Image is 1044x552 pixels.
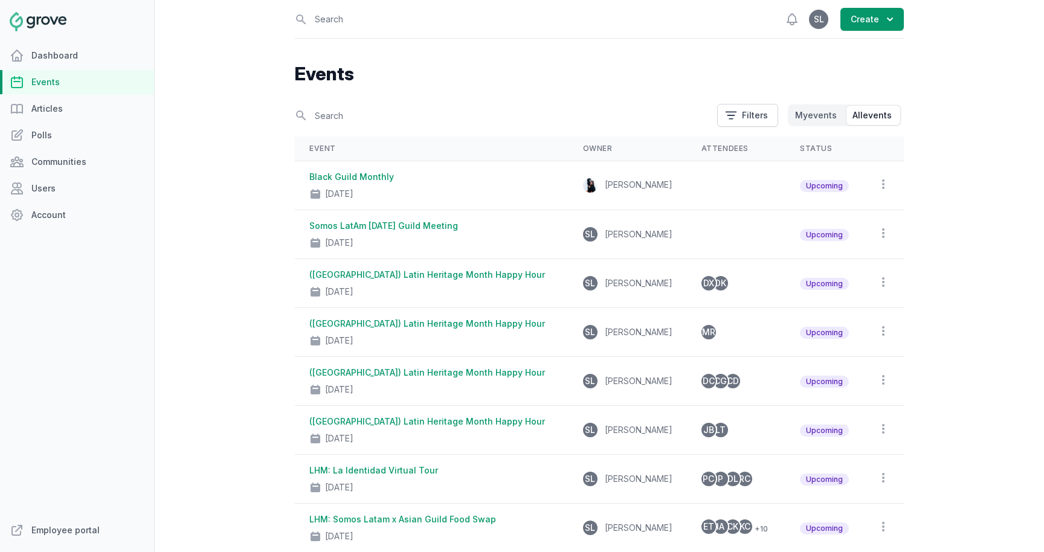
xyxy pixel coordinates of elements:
[325,335,353,347] div: [DATE]
[585,328,595,336] span: SL
[605,473,672,484] span: [PERSON_NAME]
[309,514,496,524] a: LHM: Somos Latam x Asian Guild Food Swap
[605,179,672,190] span: [PERSON_NAME]
[718,475,723,483] span: P
[605,278,672,288] span: [PERSON_NAME]
[325,530,353,542] div: [DATE]
[703,426,714,434] span: JB
[569,136,687,161] th: Owner
[809,10,828,29] button: SL
[309,465,438,475] a: LHM: La Identidad Virtual Tour
[585,230,595,239] span: SL
[727,522,738,531] span: CK
[739,522,750,531] span: KC
[703,522,714,531] span: ET
[585,279,595,287] span: SL
[800,522,849,534] span: Upcoming
[846,106,900,125] button: Allevents
[800,278,849,290] span: Upcoming
[703,475,714,483] span: PC
[852,109,892,121] span: All events
[325,384,353,396] div: [DATE]
[715,279,726,287] span: DK
[325,432,353,444] div: [DATE]
[309,172,394,182] a: Black Guild Monthly
[605,229,672,239] span: [PERSON_NAME]
[325,286,353,298] div: [DATE]
[727,475,738,483] span: DL
[10,12,66,31] img: Grove
[814,15,824,24] span: SL
[309,367,545,377] a: ([GEOGRAPHIC_DATA]) Latin Heritage Month Happy Hour
[585,426,595,434] span: SL
[840,8,904,31] button: Create
[727,377,739,385] span: CD
[717,522,724,531] span: IA
[325,481,353,493] div: [DATE]
[800,327,849,339] span: Upcoming
[714,377,727,385] span: CG
[309,220,458,231] a: Somos LatAm [DATE] Guild Meeting
[309,416,545,426] a: ([GEOGRAPHIC_DATA]) Latin Heritage Month Happy Hour
[739,475,750,483] span: RC
[295,63,904,85] h1: Events
[795,109,837,121] span: My events
[800,425,849,437] span: Upcoming
[325,237,353,249] div: [DATE]
[750,522,768,536] span: + 10
[585,377,595,385] span: SL
[715,426,726,434] span: LT
[295,105,710,126] input: Search
[295,136,569,161] th: Event
[687,136,785,161] th: Attendees
[325,188,353,200] div: [DATE]
[703,377,715,385] span: DC
[605,327,672,337] span: [PERSON_NAME]
[309,269,545,280] a: ([GEOGRAPHIC_DATA]) Latin Heritage Month Happy Hour
[702,328,715,336] span: MR
[800,473,849,486] span: Upcoming
[800,376,849,388] span: Upcoming
[800,229,849,241] span: Upcoming
[605,522,672,533] span: [PERSON_NAME]
[585,475,595,483] span: SL
[785,136,863,161] th: Status
[585,524,595,532] span: SL
[703,279,714,287] span: DX
[789,106,845,125] button: Myevents
[717,104,778,127] button: Filters
[309,318,545,329] a: ([GEOGRAPHIC_DATA]) Latin Heritage Month Happy Hour
[605,425,672,435] span: [PERSON_NAME]
[800,180,849,192] span: Upcoming
[605,376,672,386] span: [PERSON_NAME]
